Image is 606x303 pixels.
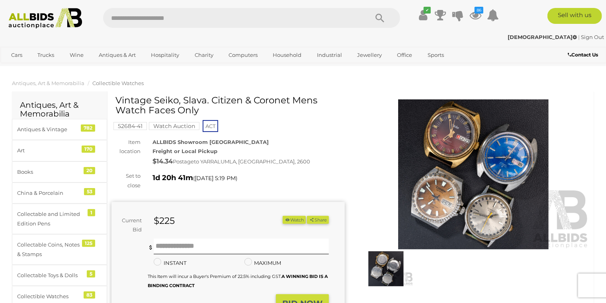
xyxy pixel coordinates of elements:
[94,49,141,62] a: Antiques & Art
[154,258,186,268] label: INSTANT
[32,49,59,62] a: Trucks
[12,204,107,234] a: Collectable and Limited Edition Pens 1
[17,210,83,228] div: Collectable and Limited Edition Pens
[87,270,95,278] div: 5
[115,95,343,116] h1: Vintage Seiko, Slava. Citizen & Coronet Mens Watch Faces Only
[84,291,95,299] div: 83
[12,161,107,183] a: Books 20
[17,188,83,198] div: China & Porcelain
[81,124,95,132] div: 782
[568,52,598,58] b: Contact Us
[4,8,86,29] img: Allbids.com.au
[360,8,400,28] button: Search
[84,167,95,174] div: 20
[84,188,95,195] div: 53
[194,158,311,165] span: to YARRALUMLA, [GEOGRAPHIC_DATA], 2600
[417,8,429,22] a: ✔
[283,216,306,224] button: Watch
[152,173,193,182] strong: 1d 20h 41m
[152,157,173,165] strong: $14.34
[106,138,147,156] div: Item location
[307,216,329,224] button: Share
[65,49,89,62] a: Wine
[359,251,413,286] img: Vintage Seiko, Slava. Citizen & Coronet Mens Watch Faces Only
[17,146,83,155] div: Art
[154,215,175,226] strong: $225
[113,123,147,129] a: 52684-41
[568,50,600,59] a: Contact Us
[12,265,107,286] a: Collectable Toys & Dolls 5
[469,8,481,22] a: 86
[17,167,83,177] div: Books
[6,62,73,75] a: [GEOGRAPHIC_DATA]
[422,49,449,62] a: Sports
[111,216,148,235] div: Current Bid
[12,80,84,86] a: Antiques, Art & Memorabilia
[312,49,347,62] a: Industrial
[149,122,199,130] mark: Watch Auction
[357,99,590,250] img: Vintage Seiko, Slava. Citizen & Coronet Mens Watch Faces Only
[6,49,27,62] a: Cars
[12,183,107,204] a: China & Porcelain 53
[12,140,107,161] a: Art 170
[283,216,306,224] li: Watch this item
[113,122,147,130] mark: 52684-41
[149,123,199,129] a: Watch Auction
[106,171,147,190] div: Set to close
[12,119,107,140] a: Antiques & Vintage 782
[508,34,578,40] a: [DEMOGRAPHIC_DATA]
[223,49,263,62] a: Computers
[146,49,185,62] a: Hospitality
[152,156,345,167] div: Postage
[581,34,604,40] a: Sign Out
[508,34,577,40] strong: [DEMOGRAPHIC_DATA]
[17,271,83,280] div: Collectable Toys & Dolls
[392,49,418,62] a: Office
[475,7,483,14] i: 86
[578,34,580,40] span: |
[17,240,83,259] div: Collectable Coins, Notes & Stamps
[190,49,219,62] a: Charity
[203,120,218,132] span: ACT
[244,258,281,268] label: MAXIMUM
[195,175,236,182] span: [DATE] 5:19 PM
[268,49,307,62] a: Household
[82,240,95,247] div: 125
[82,146,95,153] div: 170
[20,101,99,118] h2: Antiques, Art & Memorabilia
[88,209,95,216] div: 1
[92,80,144,86] a: Collectible Watches
[17,125,83,134] div: Antiques & Vintage
[152,139,269,145] strong: ALLBIDS Showroom [GEOGRAPHIC_DATA]
[148,274,328,288] small: This Item will incur a Buyer's Premium of 22.5% including GST.
[17,292,83,301] div: Collectible Watches
[547,8,602,24] a: Sell with us
[152,148,217,154] strong: Freight or Local Pickup
[193,175,237,181] span: ( )
[12,234,107,265] a: Collectable Coins, Notes & Stamps 125
[424,7,431,14] i: ✔
[352,49,387,62] a: Jewellery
